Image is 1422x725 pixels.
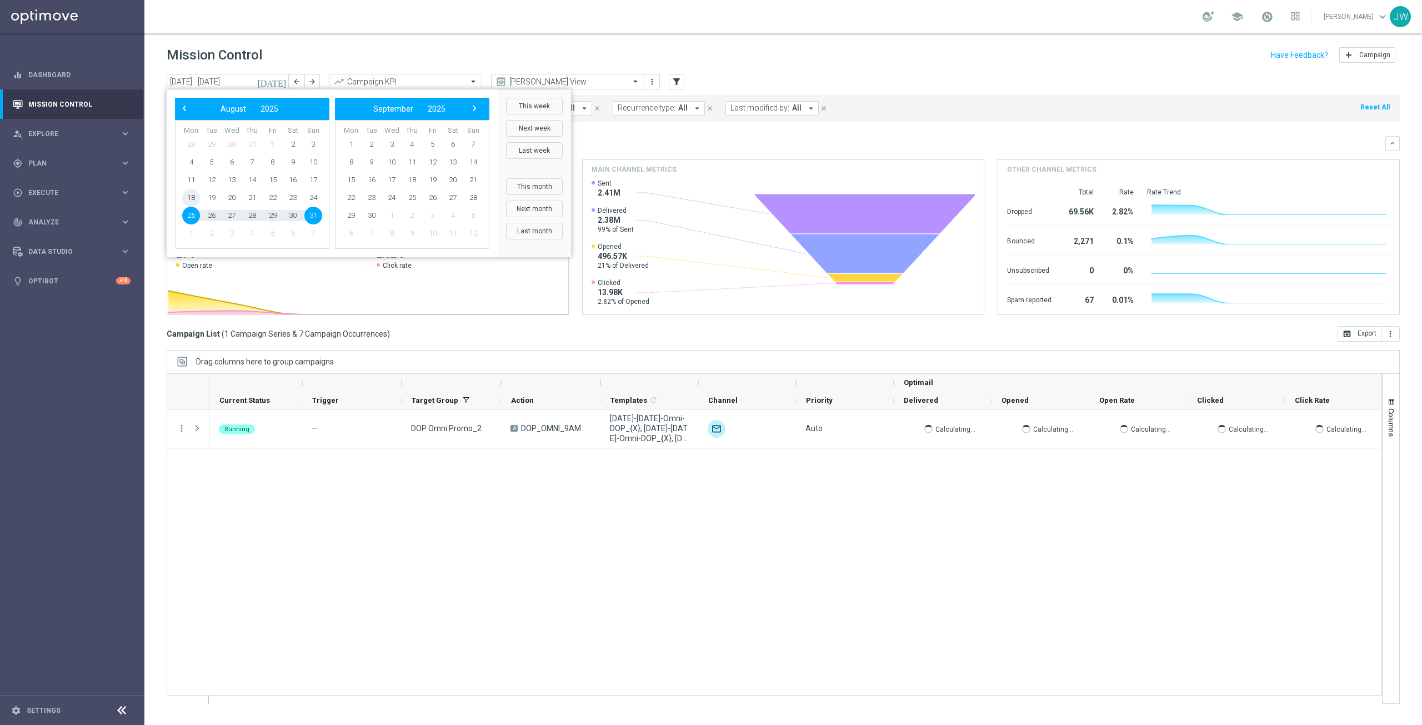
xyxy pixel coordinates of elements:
[521,423,581,433] span: DOP_OMNI_9AM
[293,78,301,86] i: arrow_back
[383,261,412,270] span: Click rate
[402,126,423,136] th: weekday
[342,136,360,153] span: 1
[120,158,131,168] i: keyboard_arrow_right
[1344,51,1353,59] i: add
[649,396,658,404] i: refresh
[182,153,200,171] span: 4
[1065,290,1094,308] div: 67
[243,136,261,153] span: 31
[304,207,322,224] span: 31
[1007,261,1052,278] div: Unsubscribed
[167,47,262,63] h1: Mission Control
[12,71,131,79] button: equalizer Dashboard
[28,189,120,196] span: Execute
[383,171,400,189] span: 17
[403,224,421,242] span: 9
[598,225,634,234] span: 99% of Sent
[284,153,302,171] span: 9
[383,136,400,153] span: 3
[411,423,482,433] span: DOP Omni Promo_2
[805,424,823,433] span: Auto
[428,104,445,113] span: 2025
[1107,202,1134,219] div: 2.82%
[27,707,61,714] a: Settings
[13,188,120,198] div: Execute
[464,224,482,242] span: 12
[243,224,261,242] span: 4
[424,207,442,224] span: 3
[203,207,221,224] span: 26
[730,103,789,113] span: Last modified by:
[412,396,458,404] span: Target Group
[1099,396,1135,404] span: Open Rate
[443,126,463,136] th: weekday
[28,160,120,167] span: Plan
[203,224,221,242] span: 2
[510,425,518,432] span: A
[223,171,241,189] span: 13
[1033,423,1073,434] p: Calculating...
[341,126,362,136] th: weekday
[120,217,131,227] i: keyboard_arrow_right
[1338,329,1400,338] multiple-options-button: Export to CSV
[1107,261,1134,278] div: 0%
[224,426,249,433] span: Running
[12,218,131,227] button: track_changes Analyze keyboard_arrow_right
[120,128,131,139] i: keyboard_arrow_right
[382,126,402,136] th: weekday
[264,224,282,242] span: 5
[264,136,282,153] span: 1
[284,189,302,207] span: 23
[598,179,620,188] span: Sent
[363,153,380,171] span: 9
[13,60,131,89] div: Dashboard
[12,188,131,197] button: play_circle_outline Execute keyboard_arrow_right
[506,223,563,239] button: Last month
[363,189,380,207] span: 23
[444,136,462,153] span: 6
[1065,231,1094,249] div: 2,271
[610,413,689,443] span: 8.29.25-Friday-Omni-DOP_{X}, 8.27.25-Wednesday-Omni-DOP_{X}, 8.24.25-Sunday-Omni-DOP_{X}, 8.30.25...
[463,126,483,136] th: weekday
[1007,202,1052,219] div: Dropped
[284,207,302,224] span: 30
[284,224,302,242] span: 6
[467,102,481,116] button: ›
[312,424,318,433] span: —
[308,78,316,86] i: arrow_forward
[304,136,322,153] span: 3
[177,101,192,116] span: ‹
[1271,51,1328,59] input: Have Feedback?
[209,409,1383,448] div: Press SPACE to select this row.
[806,103,816,113] i: arrow_drop_down
[213,102,253,116] button: August
[464,171,482,189] span: 21
[1231,11,1243,23] span: school
[312,396,339,404] span: Trigger
[669,74,684,89] button: filter_alt
[182,207,200,224] span: 25
[806,396,833,404] span: Priority
[177,423,187,433] button: more_vert
[203,136,221,153] span: 29
[1007,164,1096,174] h4: Other channel metrics
[403,153,421,171] span: 11
[203,153,221,171] span: 5
[12,159,131,168] button: gps_fixed Plan keyboard_arrow_right
[13,129,23,139] i: person_search
[342,224,360,242] span: 6
[618,103,675,113] span: Recurrence type:
[610,396,647,404] span: Templates
[592,164,677,174] h4: Main channel metrics
[304,153,322,171] span: 10
[1107,231,1134,249] div: 0.1%
[363,224,380,242] span: 7
[366,102,420,116] button: September
[1065,261,1094,278] div: 0
[1338,326,1381,342] button: open_in_browser Export
[11,706,21,716] i: settings
[363,171,380,189] span: 16
[264,171,282,189] span: 15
